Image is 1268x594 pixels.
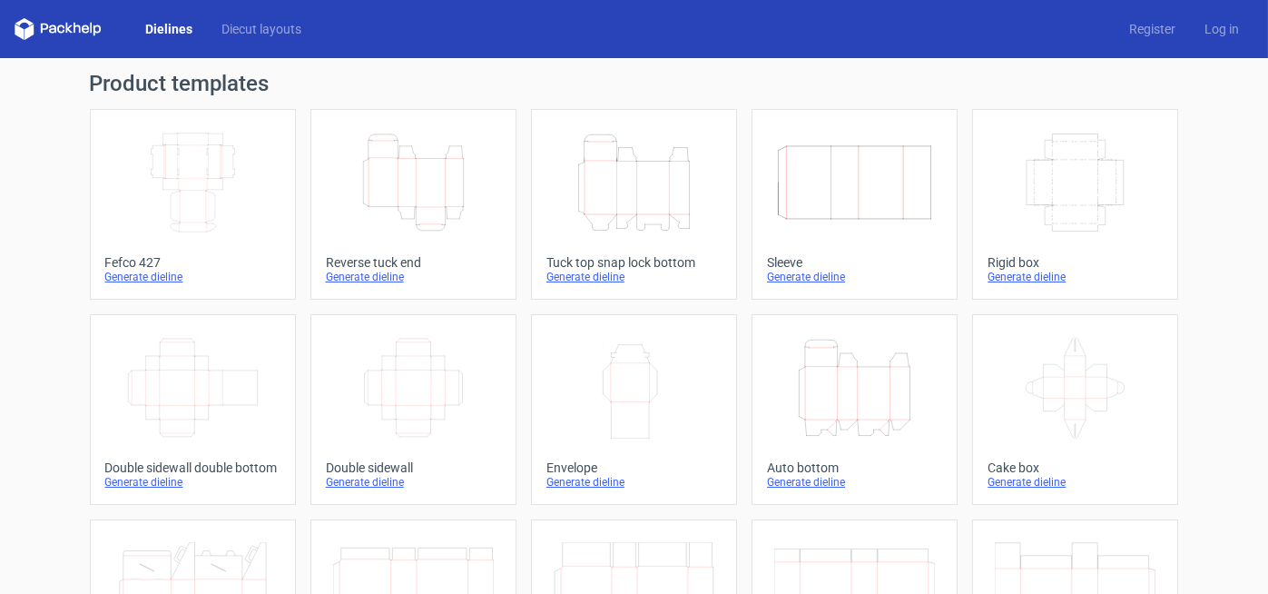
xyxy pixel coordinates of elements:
[105,270,280,284] div: Generate dieline
[326,475,501,490] div: Generate dieline
[546,270,722,284] div: Generate dieline
[310,109,516,300] a: Reverse tuck endGenerate dieline
[988,475,1163,490] div: Generate dieline
[105,460,280,475] div: Double sidewall double bottom
[767,255,942,270] div: Sleeve
[326,255,501,270] div: Reverse tuck end
[90,314,296,505] a: Double sidewall double bottomGenerate dieline
[207,20,316,38] a: Diecut layouts
[531,109,737,300] a: Tuck top snap lock bottomGenerate dieline
[988,270,1163,284] div: Generate dieline
[105,475,280,490] div: Generate dieline
[972,314,1178,505] a: Cake boxGenerate dieline
[972,109,1178,300] a: Rigid boxGenerate dieline
[546,475,722,490] div: Generate dieline
[1115,20,1190,38] a: Register
[767,460,942,475] div: Auto bottom
[326,460,501,475] div: Double sidewall
[131,20,207,38] a: Dielines
[767,270,942,284] div: Generate dieline
[310,314,516,505] a: Double sidewallGenerate dieline
[90,109,296,300] a: Fefco 427Generate dieline
[988,255,1163,270] div: Rigid box
[531,314,737,505] a: EnvelopeGenerate dieline
[546,255,722,270] div: Tuck top snap lock bottom
[988,460,1163,475] div: Cake box
[767,475,942,490] div: Generate dieline
[105,255,280,270] div: Fefco 427
[326,270,501,284] div: Generate dieline
[546,460,722,475] div: Envelope
[752,109,958,300] a: SleeveGenerate dieline
[90,73,1179,94] h1: Product templates
[752,314,958,505] a: Auto bottomGenerate dieline
[1190,20,1253,38] a: Log in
